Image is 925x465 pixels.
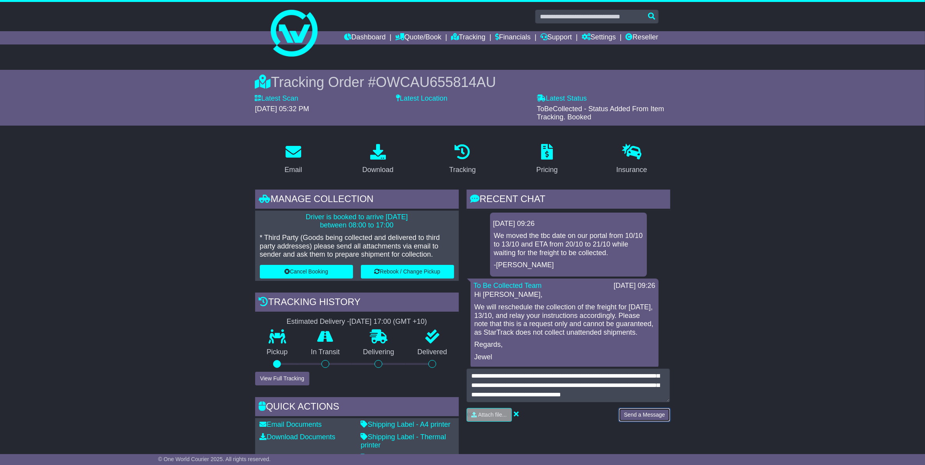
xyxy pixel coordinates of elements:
[474,282,542,289] a: To Be Collected Team
[611,141,652,178] a: Insurance
[352,348,406,357] p: Delivering
[537,94,587,103] label: Latest Status
[279,141,307,178] a: Email
[494,261,643,270] p: -[PERSON_NAME]
[158,456,271,462] span: © One World Courier 2025. All rights reserved.
[395,31,441,44] a: Quote/Book
[582,31,616,44] a: Settings
[357,141,399,178] a: Download
[444,141,481,178] a: Tracking
[540,31,572,44] a: Support
[449,165,476,175] div: Tracking
[255,190,459,211] div: Manage collection
[344,31,386,44] a: Dashboard
[260,433,336,441] a: Download Documents
[284,165,302,175] div: Email
[361,421,451,428] a: Shipping Label - A4 printer
[625,31,658,44] a: Reseller
[255,348,300,357] p: Pickup
[619,408,670,422] button: Send a Message
[255,372,309,385] button: View Full Tracking
[537,105,664,121] span: ToBeCollected - Status Added From Item Tracking. Booked
[495,31,531,44] a: Financials
[493,220,644,228] div: [DATE] 09:26
[361,433,446,449] a: Shipping Label - Thermal printer
[255,293,459,314] div: Tracking history
[255,74,670,91] div: Tracking Order #
[362,165,394,175] div: Download
[536,165,558,175] div: Pricing
[260,421,322,428] a: Email Documents
[531,141,563,178] a: Pricing
[350,318,427,326] div: [DATE] 17:00 (GMT +10)
[494,232,643,257] p: We moved the tbc date on our portal from 10/10 to 13/10 and ETA from 20/10 to 21/10 while waiting...
[474,303,655,337] p: We will reschedule the collection of the freight for [DATE], 13/10, and relay your instructions a...
[255,318,459,326] div: Estimated Delivery -
[361,265,454,279] button: Rebook / Change Pickup
[260,234,454,259] p: * Third Party (Goods being collected and delivered to third party addresses) please send all atta...
[255,105,309,113] span: [DATE] 05:32 PM
[396,94,447,103] label: Latest Location
[260,265,353,279] button: Cancel Booking
[474,291,655,299] p: Hi [PERSON_NAME],
[406,348,459,357] p: Delivered
[467,190,670,211] div: RECENT CHAT
[361,454,424,461] a: Consignment Note
[299,348,352,357] p: In Transit
[474,341,655,349] p: Regards,
[451,31,485,44] a: Tracking
[255,397,459,418] div: Quick Actions
[376,74,496,90] span: OWCAU655814AU
[474,353,655,362] p: Jewel
[616,165,647,175] div: Insurance
[260,213,454,230] p: Driver is booked to arrive [DATE] between 08:00 to 17:00
[255,94,298,103] label: Latest Scan
[614,282,655,290] div: [DATE] 09:26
